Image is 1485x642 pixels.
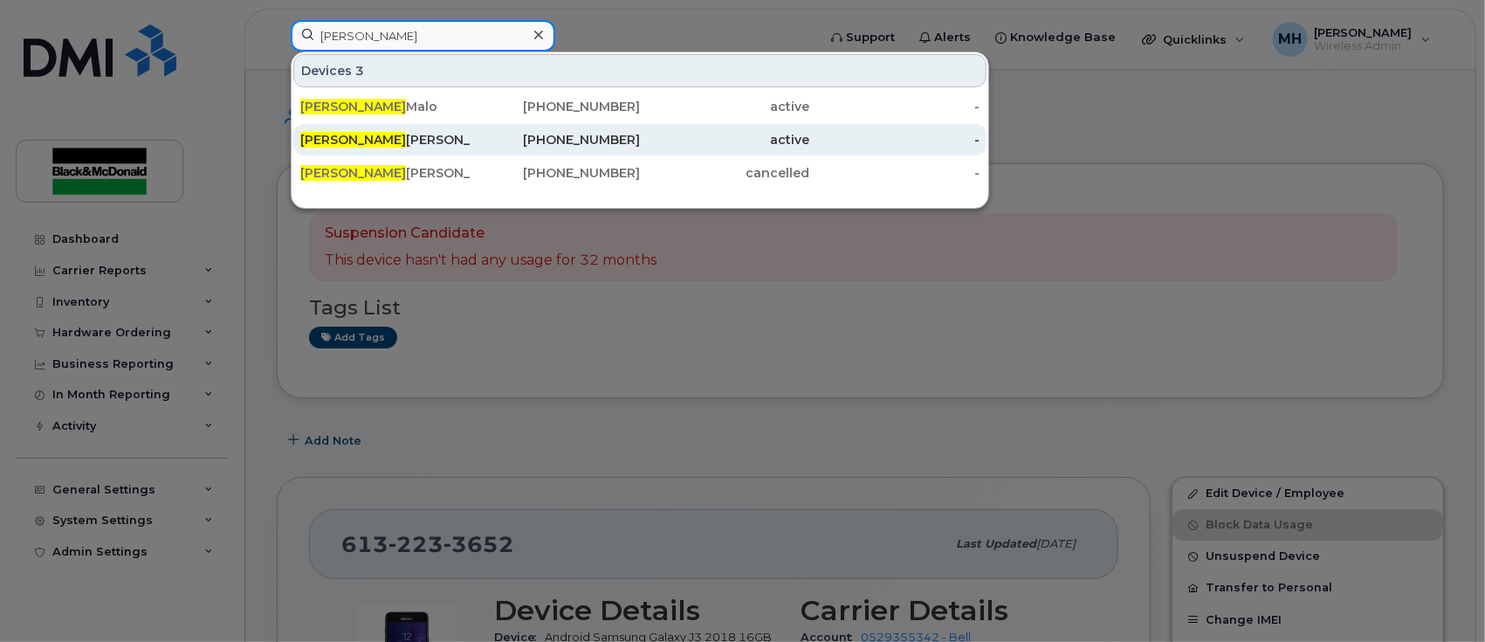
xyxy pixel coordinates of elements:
[810,164,980,182] div: -
[471,98,641,115] div: [PHONE_NUMBER]
[355,62,364,79] span: 3
[640,98,810,115] div: active
[810,98,980,115] div: -
[300,131,471,148] div: [PERSON_NAME]
[640,131,810,148] div: active
[300,165,406,181] span: [PERSON_NAME]
[293,157,987,189] a: [PERSON_NAME][PERSON_NAME][PHONE_NUMBER]cancelled-
[293,54,987,87] div: Devices
[640,164,810,182] div: cancelled
[810,131,980,148] div: -
[293,91,987,122] a: [PERSON_NAME]Malo[PHONE_NUMBER]active-
[471,164,641,182] div: [PHONE_NUMBER]
[300,164,471,182] div: [PERSON_NAME]
[300,98,471,115] div: Malo
[471,131,641,148] div: [PHONE_NUMBER]
[300,99,406,114] span: [PERSON_NAME]
[293,124,987,155] a: [PERSON_NAME][PERSON_NAME][PHONE_NUMBER]active-
[300,132,406,148] span: [PERSON_NAME]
